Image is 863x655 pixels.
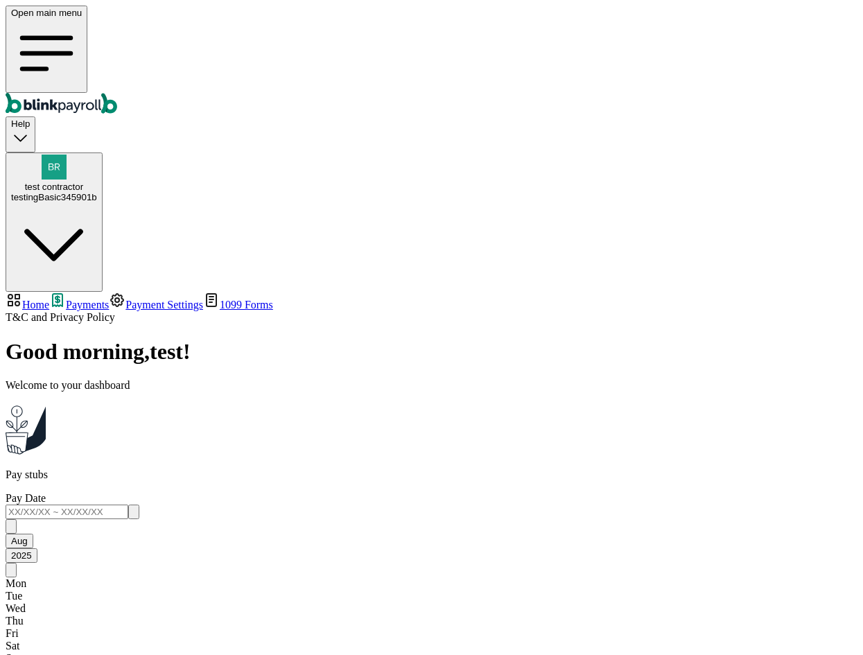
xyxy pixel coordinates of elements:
[125,299,203,311] span: Payment Settings
[22,299,49,311] span: Home
[6,116,35,152] button: Help
[6,548,37,563] button: 2025
[6,534,33,548] button: Aug
[6,640,857,652] div: Sat
[50,311,115,323] span: Privacy Policy
[6,590,857,602] div: Tue
[6,299,49,311] a: Home
[6,505,128,519] input: XX/XX/XX ~ XX/XX/XX
[6,627,857,640] div: Fri
[6,492,46,504] span: Pay Date
[6,152,103,292] button: test contractortestingBasic345901b
[220,299,273,311] span: 1099 Forms
[6,379,857,392] p: Welcome to your dashboard
[6,6,857,116] nav: Global
[6,311,115,323] span: and
[11,192,97,202] div: testingBasic345901b
[203,299,273,311] a: 1099 Forms
[11,8,82,18] span: Open main menu
[6,403,46,455] img: Plant illustration
[6,615,857,627] div: Thu
[6,292,857,324] nav: Team Member Portal Sidebar
[109,299,203,311] a: Payment Settings
[49,299,109,311] a: Payments
[6,469,857,481] p: Pay stubs
[6,311,28,323] span: T&C
[6,602,857,615] div: Wed
[6,577,857,590] div: Mon
[11,119,30,129] span: Help
[66,299,109,311] span: Payments
[25,182,83,192] span: test contractor
[6,6,87,93] button: Open main menu
[794,588,863,655] iframe: Chat Widget
[6,339,857,365] h1: Good morning , test !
